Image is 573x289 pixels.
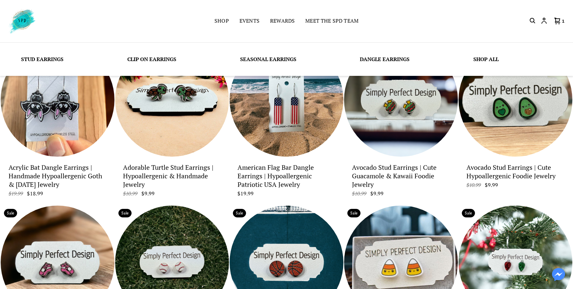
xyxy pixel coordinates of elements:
span: $10.99 [466,181,484,189]
button: Customer account [540,17,548,25]
img: Simply Perfect Design logo [7,8,37,34]
span: $18.99 [27,190,43,197]
a: Avocado Stud Earrings | Cute Hypoallergenic Foodie Jewelry [459,43,572,157]
button: Cart icon [552,17,566,25]
a: Simply Perfect Design logo [7,8,116,34]
a: Adorable Turtle Stud Earrings | Hypoallergenic & Handmade Jewelry [115,43,229,157]
span: $9.99 [485,181,498,189]
p: Acrylic Bat Dangle Earrings | Handmade Hypoallergenic Goth & Halloween Jewelry [9,163,107,189]
button: Search [529,17,536,25]
a: Acrylic Bat Dangle Earrings | Handmade Hypoallergenic Goth & Halloween Jewelry [1,43,114,157]
a: Avocado Stud Earrings | Cute Guacamole & Kawaii Foodie Jewelry $10.99 $9.99 [352,162,450,197]
a: Events [239,17,260,26]
span: $19.99 [9,190,26,197]
p: American Flag Bar Dangle Earrings | Hypoallergenic Patriotic USA Jewelry [237,163,336,189]
a: Acrylic Bat Dangle Earrings | Handmade Hypoallergenic Goth & [DATE] Jewelry $19.99 $18.99 [9,162,107,197]
a: Shop [214,17,229,26]
a: Clip On Earrings [127,56,176,63]
span: 1 [562,19,564,24]
span: $10.99 [352,190,369,197]
a: Stud Earrings [21,56,63,63]
p: Avocado Stud Earrings | Cute Hypoallergenic Foodie Jewelry [466,163,564,180]
p: Adorable Turtle Stud Earrings | Hypoallergenic & Handmade Jewelry [123,163,221,189]
span: $9.99 [141,190,155,197]
a: Dangle Earrings [360,56,410,63]
a: Avocado Stud Earrings | Cute Hypoallergenic Foodie Jewelry $10.99 $9.99 [466,162,564,189]
span: $19.99 [237,190,254,197]
a: Seasonal Earrings [240,56,296,63]
a: American Flag Bar Dangle Earrings | Hypoallergenic Patriotic USA Jewelry [230,43,343,157]
a: Rewards [270,17,295,26]
a: Meet the SPD Team [305,17,359,26]
a: American Flag Bar Dangle Earrings | Hypoallergenic Patriotic USA Jewelry $19.99 [237,162,336,197]
a: Shop All [473,56,499,63]
p: Avocado Stud Earrings | Cute Guacamole & Kawaii Foodie Jewelry [352,163,450,189]
a: Avocado Stud Earrings | Cute Guacamole & Kawaii Foodie Jewelry [344,43,458,157]
span: $10.99 [123,190,140,197]
a: Adorable Turtle Stud Earrings | Hypoallergenic & Handmade Jewelry $10.99 $9.99 [123,162,221,197]
span: $9.99 [370,190,384,197]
